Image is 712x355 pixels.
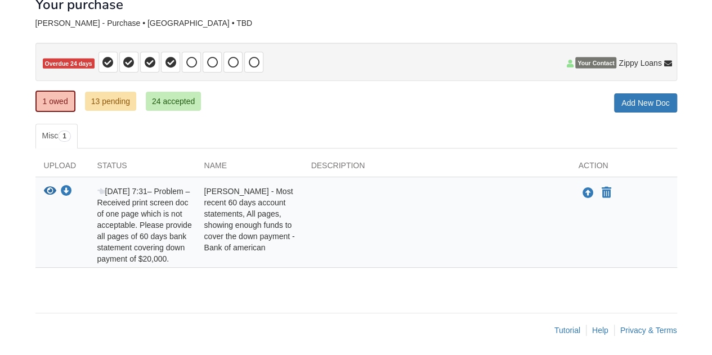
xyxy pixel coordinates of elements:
[61,187,72,196] a: Download Iris Rosario Melendez - Most recent 60 days account statements, All pages, showing enoug...
[575,57,616,69] span: Your Contact
[35,160,89,177] div: Upload
[196,160,303,177] div: Name
[204,187,295,252] span: [PERSON_NAME] - Most recent 60 days account statements, All pages, showing enough funds to cover ...
[43,59,95,69] span: Overdue 24 days
[601,186,612,200] button: Declare Iris Rosario Melendez - Most recent 60 days account statements, All pages, showing enough...
[554,326,580,335] a: Tutorial
[592,326,608,335] a: Help
[97,187,147,196] span: [DATE] 7:31
[35,91,75,112] a: 1 owed
[581,186,595,200] button: Upload Iris Rosario Melendez - Most recent 60 days account statements, All pages, showing enough ...
[35,124,78,149] a: Misc
[85,92,136,111] a: 13 pending
[619,57,661,69] span: Zippy Loans
[89,160,196,177] div: Status
[58,131,71,142] span: 1
[570,160,677,177] div: Action
[614,93,677,113] a: Add New Doc
[303,160,570,177] div: Description
[146,92,201,111] a: 24 accepted
[44,186,56,197] button: View Iris Rosario Melendez - Most recent 60 days account statements, All pages, showing enough fu...
[620,326,677,335] a: Privacy & Terms
[89,186,196,264] div: – Problem – Received print screen doc of one page which is not acceptable. Please provide all pag...
[35,19,677,28] div: [PERSON_NAME] - Purchase • [GEOGRAPHIC_DATA] • TBD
